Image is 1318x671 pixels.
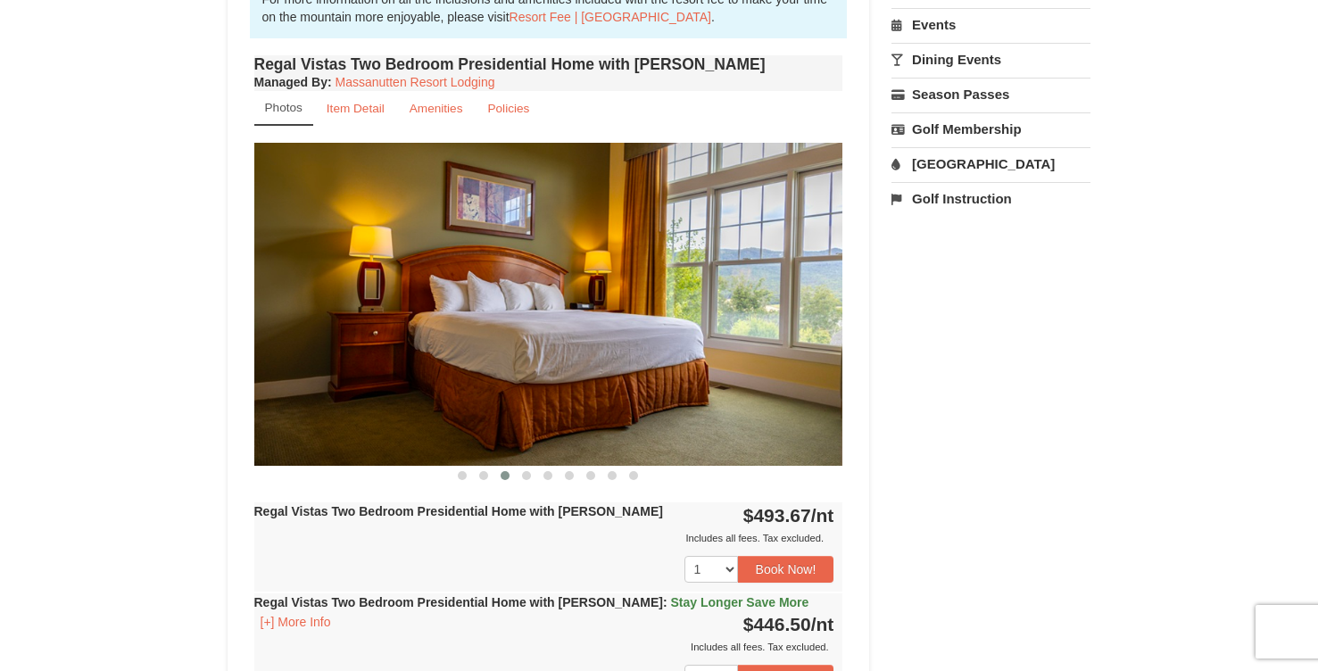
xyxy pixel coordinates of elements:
span: : [663,595,667,609]
a: Golf Membership [891,112,1090,145]
a: Season Passes [891,78,1090,111]
small: Photos [265,101,303,114]
a: Massanutten Resort Lodging [336,75,495,89]
span: Stay Longer Save More [671,595,809,609]
a: Photos [254,91,313,126]
a: Amenities [398,91,475,126]
a: Resort Fee | [GEOGRAPHIC_DATA] [510,10,711,24]
a: Policies [476,91,541,126]
strong: Regal Vistas Two Bedroom Presidential Home with [PERSON_NAME] [254,504,663,518]
div: Includes all fees. Tax excluded. [254,638,834,656]
strong: $493.67 [743,505,834,526]
div: Includes all fees. Tax excluded. [254,529,834,547]
strong: : [254,75,332,89]
span: $446.50 [743,614,811,634]
a: Golf Instruction [891,182,1090,215]
a: Item Detail [315,91,396,126]
button: Book Now! [738,556,834,583]
span: /nt [811,614,834,634]
small: Amenities [410,102,463,115]
a: Dining Events [891,43,1090,76]
a: [GEOGRAPHIC_DATA] [891,147,1090,180]
small: Item Detail [327,102,385,115]
button: [+] More Info [254,612,337,632]
img: 18876286-339-7b9669bc.jpg [254,143,843,465]
a: Events [891,8,1090,41]
strong: Regal Vistas Two Bedroom Presidential Home with [PERSON_NAME] [254,595,809,609]
small: Policies [487,102,529,115]
h4: Regal Vistas Two Bedroom Presidential Home with [PERSON_NAME] [254,55,843,73]
span: /nt [811,505,834,526]
span: Managed By [254,75,327,89]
